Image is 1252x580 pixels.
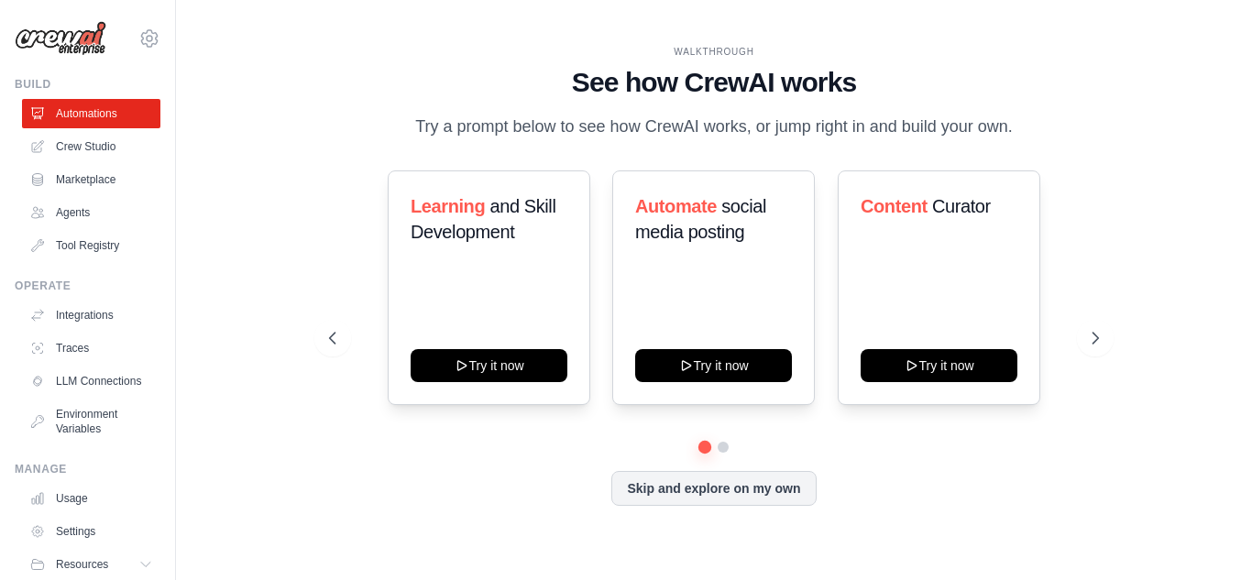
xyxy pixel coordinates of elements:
a: Automations [22,99,160,128]
a: Marketplace [22,165,160,194]
span: and Skill Development [411,196,555,242]
button: Skip and explore on my own [611,471,816,506]
a: Environment Variables [22,399,160,443]
h1: See how CrewAI works [329,66,1099,99]
a: Usage [22,484,160,513]
button: Resources [22,550,160,579]
button: Try it now [861,349,1017,382]
button: Try it now [635,349,792,382]
span: social media posting [635,196,766,242]
a: Traces [22,334,160,363]
div: Manage [15,462,160,476]
span: Automate [635,196,717,216]
span: Curator [932,196,991,216]
div: WALKTHROUGH [329,45,1099,59]
a: Settings [22,517,160,546]
img: Logo [15,21,106,56]
p: Try a prompt below to see how CrewAI works, or jump right in and build your own. [406,114,1022,140]
a: Crew Studio [22,132,160,161]
a: LLM Connections [22,367,160,396]
a: Integrations [22,301,160,330]
span: Resources [56,557,108,572]
div: Operate [15,279,160,293]
a: Tool Registry [22,231,160,260]
div: Build [15,77,160,92]
a: Agents [22,198,160,227]
span: Learning [411,196,485,216]
span: Content [861,196,928,216]
button: Try it now [411,349,567,382]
